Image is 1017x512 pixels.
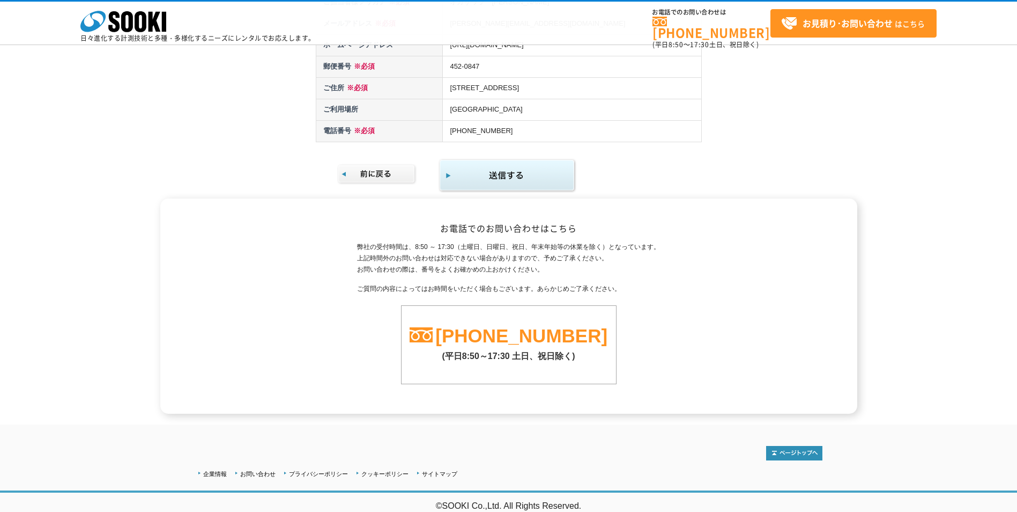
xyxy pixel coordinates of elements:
a: お問い合わせ [240,471,276,477]
th: ご住所 [316,77,443,99]
img: 同意して内容の確認画面へ [439,158,576,193]
span: お電話でのお問い合わせは [652,9,770,16]
span: ※必須 [351,62,375,70]
td: 452-0847 [443,56,701,77]
td: [PHONE_NUMBER] [443,120,701,142]
a: [PHONE_NUMBER] [435,325,607,346]
strong: お見積り･お問い合わせ [803,17,893,30]
a: [PHONE_NUMBER] [652,17,770,39]
th: 郵便番号 [316,56,443,77]
a: プライバシーポリシー [289,471,348,477]
p: ご質問の内容によってはお時間をいただく場合もございます。あらかじめご了承ください。 [357,283,659,295]
span: はこちら [781,16,925,32]
img: トップページへ [766,446,822,460]
p: 日々進化する計測技術と多種・多様化するニーズにレンタルでお応えします。 [80,35,315,41]
a: 企業情報 [203,471,227,477]
span: 17:30 [690,40,709,49]
td: [GEOGRAPHIC_DATA] [443,99,701,120]
th: ご利用場所 [316,99,443,120]
span: (平日 ～ 土日、祝日除く) [652,40,759,49]
span: ※必須 [344,84,368,92]
a: サイトマップ [422,471,457,477]
td: [STREET_ADDRESS] [443,77,701,99]
th: 電話番号 [316,120,443,142]
span: ※必須 [351,127,375,135]
a: お見積り･お問い合わせはこちら [770,9,937,38]
h2: お電話でのお問い合わせはこちら [195,223,822,234]
span: 8:50 [669,40,684,49]
p: (平日8:50～17:30 土日、祝日除く) [402,346,616,362]
img: 前に戻る [337,164,417,185]
a: クッキーポリシー [361,471,409,477]
p: 弊社の受付時間は、8:50 ～ 17:30（土曜日、日曜日、祝日、年末年始等の休業を除く）となっています。 上記時間外のお問い合わせは対応できない場合がありますので、予めご了承ください。 お問い... [357,242,659,275]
